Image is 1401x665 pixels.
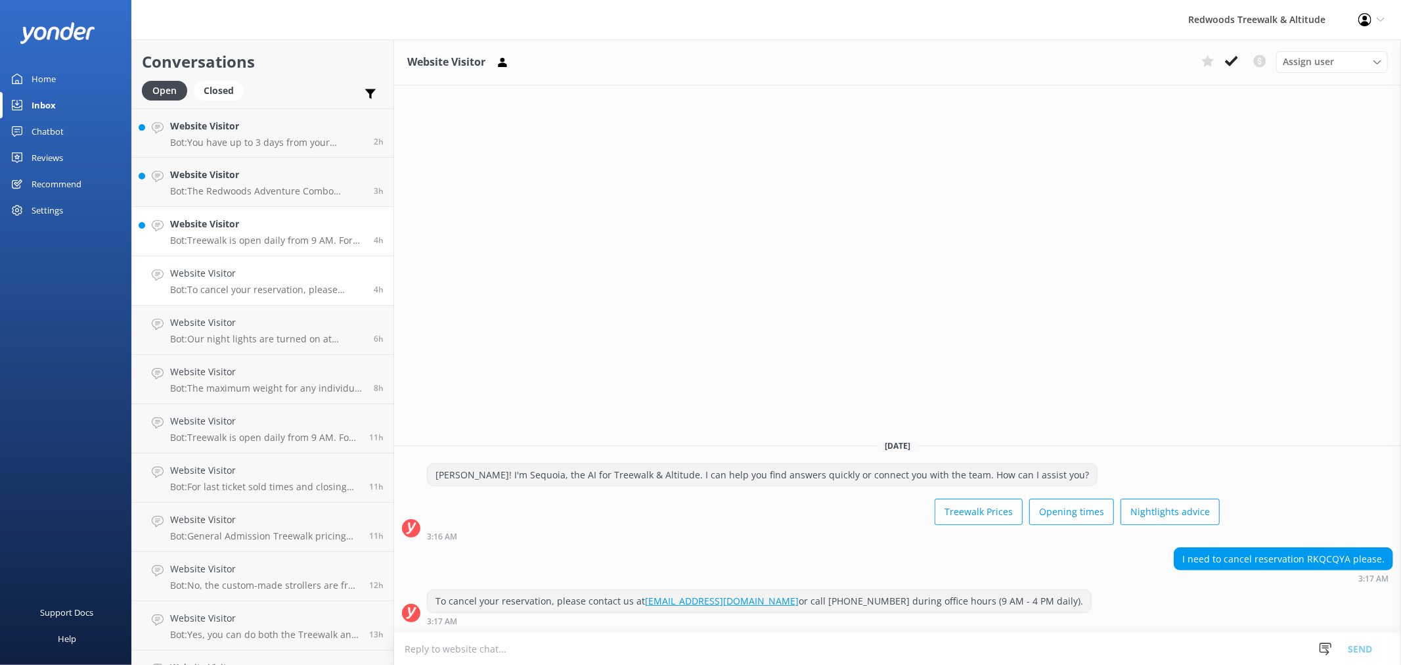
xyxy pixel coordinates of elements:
div: Help [58,626,76,652]
span: Sep 30 2025 02:07am (UTC +13:00) Pacific/Auckland [374,333,384,344]
a: Website VisitorBot:No, the custom-made strollers are free of charge as part of your Treewalk admi... [132,552,393,601]
p: Bot: For last ticket sold times and closing times, please check our website FAQs at [URL][DOMAIN_... [170,481,359,493]
span: Sep 29 2025 08:56pm (UTC +13:00) Pacific/Auckland [369,481,384,492]
div: Settings [32,197,63,223]
span: Assign user [1283,55,1334,69]
a: Website VisitorBot:Yes, you can do both the Treewalk and visit the Redwoods Glowworms in the same... [132,601,393,651]
h4: Website Visitor [170,365,364,379]
div: Sep 30 2025 03:17am (UTC +13:00) Pacific/Auckland [427,616,1092,626]
div: [PERSON_NAME]! I'm Sequoia, the AI for Treewalk & Altitude. I can help you find answers quickly o... [428,464,1097,486]
button: Nightlights advice [1121,499,1220,525]
span: Sep 30 2025 03:52am (UTC +13:00) Pacific/Auckland [374,235,384,246]
div: Reviews [32,145,63,171]
h4: Website Visitor [170,611,359,626]
h4: Website Visitor [170,119,364,133]
h4: Website Visitor [170,266,364,281]
a: Website VisitorBot:To cancel your reservation, please contact us at [EMAIL_ADDRESS][DOMAIN_NAME] ... [132,256,393,306]
button: Treewalk Prices [935,499,1023,525]
a: Website VisitorBot:For last ticket sold times and closing times, please check our website FAQs at... [132,453,393,503]
button: Opening times [1029,499,1114,525]
p: Bot: The Redwoods Adventure Combo includes Redwoods Altitude, Fast Pass entry to Redwoods Nightli... [170,185,364,197]
a: Website VisitorBot:Treewalk is open daily from 9 AM. For last ticket sold times, please check our... [132,404,393,453]
p: Bot: The maximum weight for any individual on the Redwoods Nightlights Treewalk is 120 kg. [170,382,364,394]
a: Website VisitorBot:Treewalk is open daily from 9 AM. For last ticket sold times, please check our... [132,207,393,256]
strong: 3:17 AM [427,618,457,626]
h4: Website Visitor [170,463,359,478]
a: [EMAIL_ADDRESS][DOMAIN_NAME] [645,595,799,607]
span: Sep 29 2025 11:18pm (UTC +13:00) Pacific/Auckland [374,382,384,394]
a: Website VisitorBot:Our night lights are turned on at sunset, and the night walk starts 20 minutes... [132,306,393,355]
span: Sep 30 2025 05:11am (UTC +13:00) Pacific/Auckland [374,136,384,147]
div: I need to cancel reservation RKQCQYA please. [1174,548,1392,570]
p: Bot: To cancel your reservation, please contact us at [EMAIL_ADDRESS][DOMAIN_NAME] or call [PHONE... [170,284,364,296]
h3: Website Visitor [407,54,485,71]
h2: Conversations [142,49,384,74]
div: Home [32,66,56,92]
p: Bot: Treewalk is open daily from 9 AM. For last ticket sold times, please check our website FAQs ... [170,432,359,444]
a: Open [142,83,194,97]
h4: Website Visitor [170,414,359,428]
p: Bot: No, the custom-made strollers are free of charge as part of your Treewalk admission. [170,580,359,591]
h4: Website Visitor [170,513,359,527]
a: Website VisitorBot:The Redwoods Adventure Combo includes Redwoods Altitude, Fast Pass entry to Re... [132,158,393,207]
img: yonder-white-logo.png [20,22,95,44]
a: Website VisitorBot:The maximum weight for any individual on the Redwoods Nightlights Treewalk is ... [132,355,393,404]
strong: 3:17 AM [1358,575,1389,583]
p: Bot: Our night lights are turned on at sunset, and the night walk starts 20 minutes thereafter. E... [170,333,364,345]
p: Bot: General Admission Treewalk pricing starts at $42 for adults (16+ years) and $26 for children... [170,530,359,542]
span: Sep 29 2025 09:08pm (UTC +13:00) Pacific/Auckland [369,432,384,443]
div: To cancel your reservation, please contact us at or call [PHONE_NUMBER] during office hours (9 AM... [428,590,1091,612]
strong: 3:16 AM [427,533,457,541]
div: Recommend [32,171,81,197]
h4: Website Visitor [170,168,364,182]
span: Sep 29 2025 06:58pm (UTC +13:00) Pacific/Auckland [369,629,384,640]
h4: Website Visitor [170,562,359,576]
span: Sep 29 2025 07:20pm (UTC +13:00) Pacific/Auckland [369,580,384,591]
a: Website VisitorBot:You have up to 3 days from your Altitude tour to use the day and night Treewal... [132,108,393,158]
div: Chatbot [32,118,64,145]
div: Inbox [32,92,56,118]
div: Open [142,81,187,101]
h4: Website Visitor [170,217,364,231]
span: Sep 30 2025 04:15am (UTC +13:00) Pacific/Auckland [374,185,384,196]
span: Sep 30 2025 03:17am (UTC +13:00) Pacific/Auckland [374,284,384,295]
p: Bot: Yes, you can do both the Treewalk and visit the Redwoods Glowworms in the same visit. The Re... [170,629,359,641]
span: Sep 29 2025 08:34pm (UTC +13:00) Pacific/Auckland [369,530,384,541]
a: Closed [194,83,250,97]
div: Sep 30 2025 03:17am (UTC +13:00) Pacific/Auckland [1174,574,1393,583]
div: Support Docs [41,599,94,626]
div: Closed [194,81,244,101]
span: [DATE] [877,440,918,451]
div: Assign User [1276,51,1388,72]
p: Bot: You have up to 3 days from your Altitude tour to use the day and night Treewalk parts of the... [170,137,364,149]
a: Website VisitorBot:General Admission Treewalk pricing starts at $42 for adults (16+ years) and $2... [132,503,393,552]
h4: Website Visitor [170,315,364,330]
div: Sep 30 2025 03:16am (UTC +13:00) Pacific/Auckland [427,532,1220,541]
p: Bot: Treewalk is open daily from 9 AM. For last ticket sold times, please check our website FAQs ... [170,235,364,246]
